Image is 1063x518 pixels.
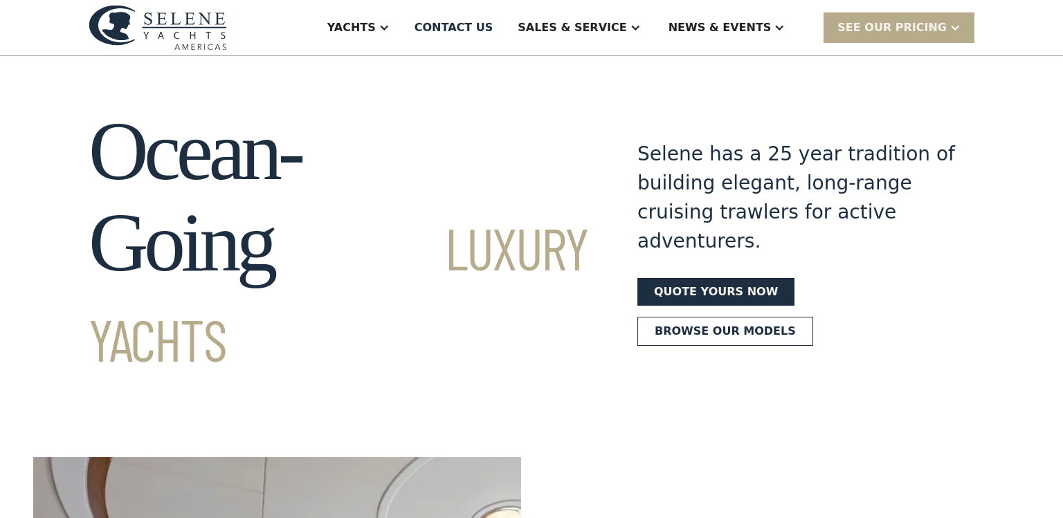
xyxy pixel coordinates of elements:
a: Quote yours now [637,278,794,306]
div: Sales & Service [518,19,626,36]
span: Luxury Yachts [89,212,588,373]
div: SEE Our Pricing [837,19,947,36]
div: Selene has a 25 year tradition of building elegant, long-range cruising trawlers for active adven... [637,140,956,256]
img: logo [89,5,227,50]
div: Contact US [415,19,493,36]
a: Browse our models [637,317,813,346]
h1: Ocean-Going [89,106,588,380]
div: Yachts [327,19,376,36]
div: SEE Our Pricing [824,12,974,42]
div: News & EVENTS [669,19,772,36]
